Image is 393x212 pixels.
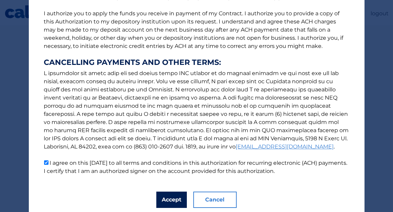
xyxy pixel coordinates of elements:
[236,143,334,150] a: [EMAIL_ADDRESS][DOMAIN_NAME]
[44,58,349,67] strong: CANCELLING PAYMENTS AND OTHER TERMS:
[44,160,348,174] label: I agree on this [DATE] to all terms and conditions in this authorization for recurring electronic...
[193,192,237,208] button: Cancel
[156,192,187,208] button: Accept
